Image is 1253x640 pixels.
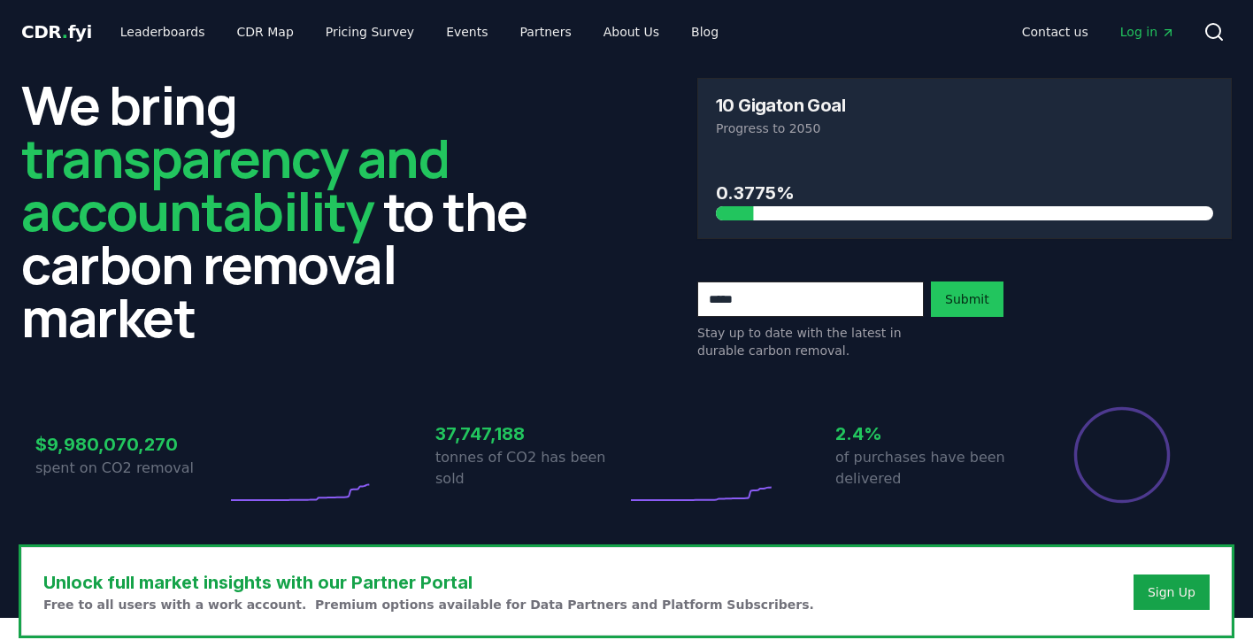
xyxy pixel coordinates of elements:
[62,21,68,42] span: .
[716,96,845,114] h3: 10 Gigaton Goal
[1008,16,1189,48] nav: Main
[223,16,308,48] a: CDR Map
[106,16,733,48] nav: Main
[677,16,733,48] a: Blog
[106,16,219,48] a: Leaderboards
[716,120,1213,137] p: Progress to 2050
[43,569,814,596] h3: Unlock full market insights with our Partner Portal
[1072,405,1172,505] div: Percentage of sales delivered
[1120,23,1175,41] span: Log in
[835,447,1026,490] p: of purchases have been delivered
[435,420,626,447] h3: 37,747,188
[21,21,92,42] span: CDR fyi
[35,458,227,479] p: spent on CO2 removal
[1106,16,1189,48] a: Log in
[1134,574,1210,610] button: Sign Up
[21,121,449,247] span: transparency and accountability
[1008,16,1103,48] a: Contact us
[835,420,1026,447] h3: 2.4%
[697,324,924,359] p: Stay up to date with the latest in durable carbon removal.
[1148,583,1195,601] a: Sign Up
[716,180,1213,206] h3: 0.3775%
[931,281,1003,317] button: Submit
[311,16,428,48] a: Pricing Survey
[21,78,556,343] h2: We bring to the carbon removal market
[21,19,92,44] a: CDR.fyi
[35,431,227,458] h3: $9,980,070,270
[43,596,814,613] p: Free to all users with a work account. Premium options available for Data Partners and Platform S...
[435,447,626,490] p: tonnes of CO2 has been sold
[589,16,673,48] a: About Us
[506,16,586,48] a: Partners
[432,16,502,48] a: Events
